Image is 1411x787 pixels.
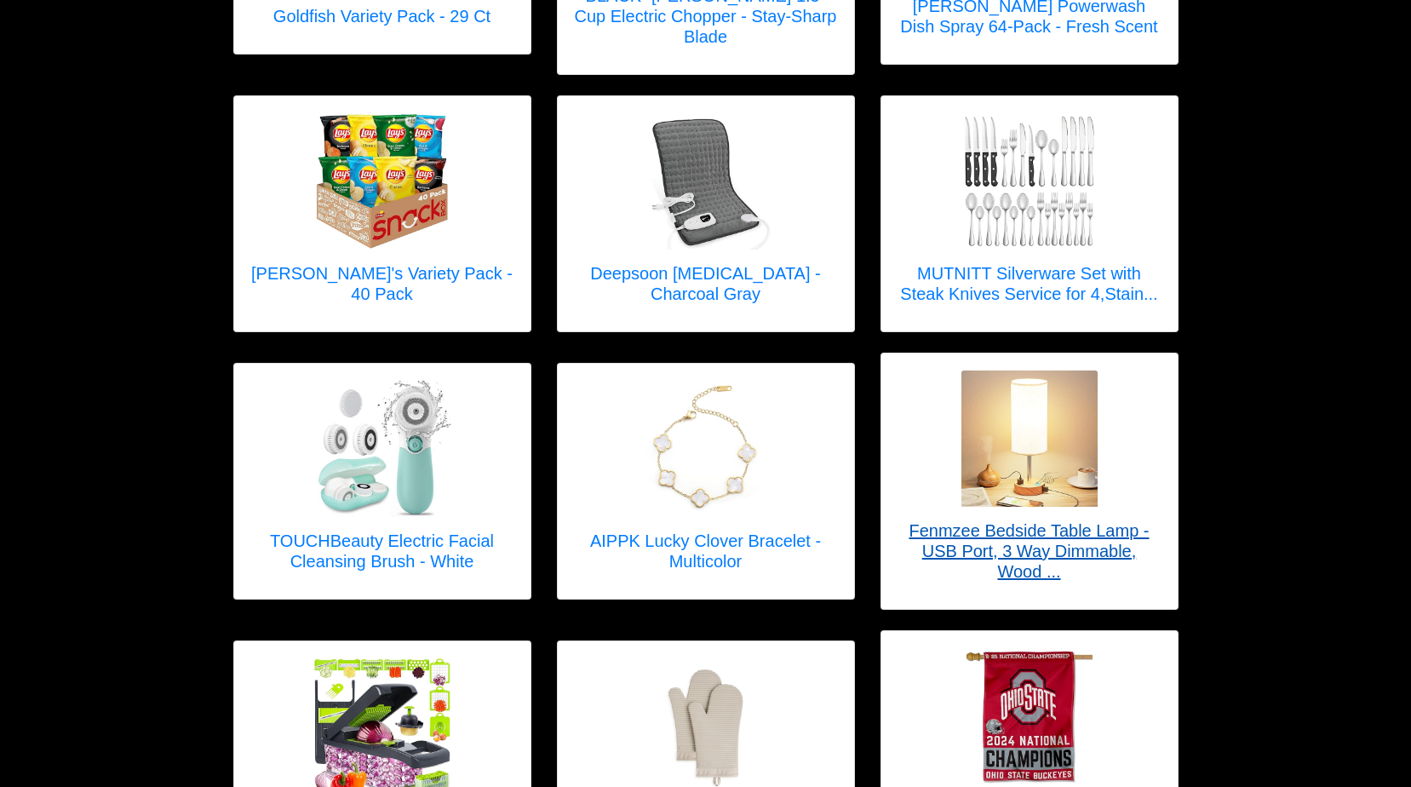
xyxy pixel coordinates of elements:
h5: Fenmzee Bedside Table Lamp - USB Port, 3 Way Dimmable, Wood ... [898,520,1161,582]
h5: [PERSON_NAME]'s Variety Pack - 40 Pack [251,263,513,304]
img: TOUCHBeauty Electric Facial Cleansing Brush - White [314,381,450,517]
img: MUTNITT Silverware Set with Steak Knives Service for 4,Stainless Steel Flatware, Mirror Polished ... [961,113,1098,250]
img: Fenmzee Bedside Table Lamp - USB Port, 3 Way Dimmable, Wood Base, Flaxen Shade - LED Bulb Included [961,371,1098,507]
a: Deepsoon Heating Pad - Charcoal Gray Deepsoon [MEDICAL_DATA] - Charcoal Gray [575,113,837,314]
a: Lay's Variety Pack - 40 Pack [PERSON_NAME]'s Variety Pack - 40 Pack [251,113,513,314]
img: Deepsoon Heating Pad - Charcoal Gray [638,113,774,250]
a: TOUCHBeauty Electric Facial Cleansing Brush - White TOUCHBeauty Electric Facial Cleansing Brush -... [251,381,513,582]
a: Fenmzee Bedside Table Lamp - USB Port, 3 Way Dimmable, Wood Base, Flaxen Shade - LED Bulb Include... [898,371,1161,592]
h5: MUTNITT Silverware Set with Steak Knives Service for 4,Stain... [898,263,1161,304]
img: WinCraft Ohio State Champions Banner Vertical Flag - 28" x 40" [961,648,1098,784]
img: Lay's Variety Pack - 40 Pack [314,113,450,250]
h5: Goldfish Variety Pack - 29 Ct [273,6,490,26]
h5: Deepsoon [MEDICAL_DATA] - Charcoal Gray [575,263,837,304]
a: MUTNITT Silverware Set with Steak Knives Service for 4,Stainless Steel Flatware, Mirror Polished ... [898,113,1161,314]
h5: AIPPK Lucky Clover Bracelet - Multicolor [575,531,837,572]
a: AIPPK Lucky Clover Bracelet - Multicolor AIPPK Lucky Clover Bracelet - Multicolor [575,381,837,582]
h5: TOUCHBeauty Electric Facial Cleansing Brush - White [251,531,513,572]
img: AIPPK Lucky Clover Bracelet - Multicolor [638,381,774,517]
